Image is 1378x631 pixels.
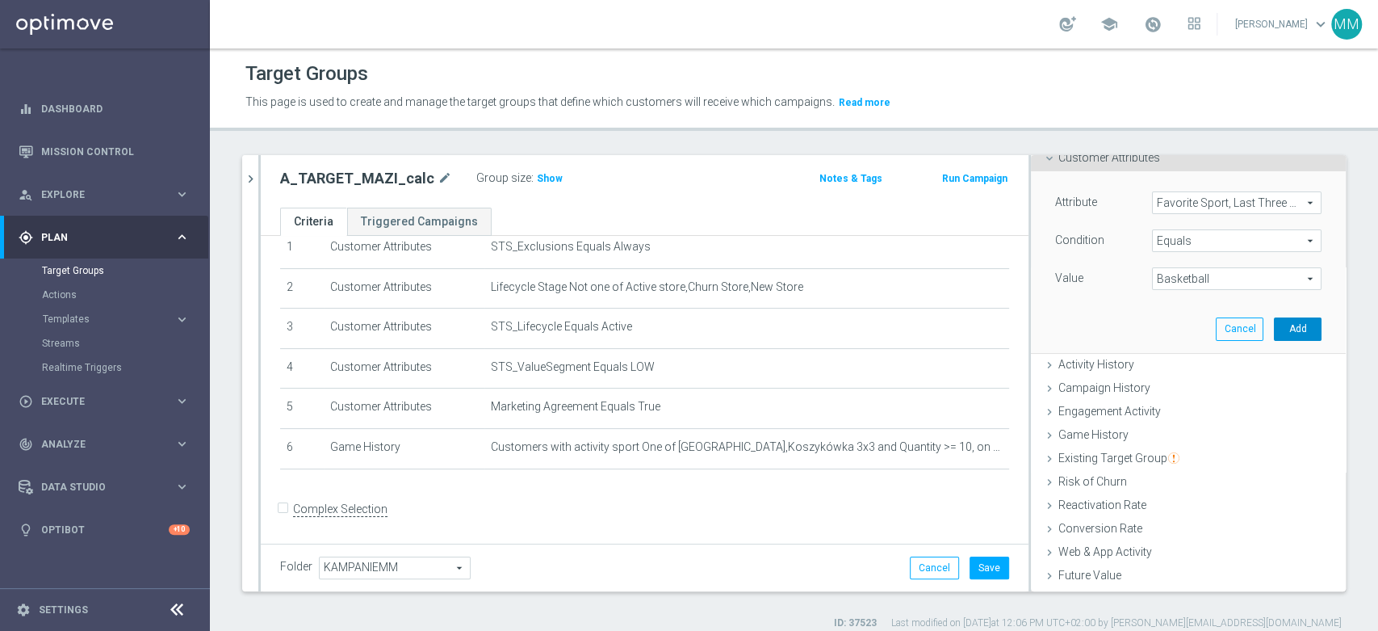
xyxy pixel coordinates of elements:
[19,187,33,202] i: person_search
[19,394,174,409] div: Execute
[19,394,33,409] i: play_circle_outline
[43,314,174,324] div: Templates
[18,188,191,201] button: person_search Explore keyboard_arrow_right
[837,94,892,111] button: Read more
[174,229,190,245] i: keyboard_arrow_right
[491,440,1003,454] span: Customers with activity sport One of [GEOGRAPHIC_DATA],Koszykówka 3x3 and Quantity >= 10, on this...
[41,190,174,200] span: Explore
[1058,405,1161,418] span: Engagement Activity
[42,313,191,326] button: Templates keyboard_arrow_right
[1058,569,1121,582] span: Future Value
[491,240,651,254] span: STS_Exclusions Equals Always
[18,524,191,536] div: lightbulb Optibot +10
[19,187,174,202] div: Explore
[280,560,312,574] label: Folder
[19,230,174,245] div: Plan
[280,389,324,429] td: 5
[1058,475,1127,488] span: Risk of Churn
[1233,12,1331,36] a: [PERSON_NAME]keyboard_arrow_down
[42,331,208,355] div: Streams
[243,171,258,187] i: chevron_right
[42,307,208,331] div: Templates
[280,268,324,309] td: 2
[280,169,434,188] h2: A_TARGET_MAZI_calc
[41,130,190,173] a: Mission Control
[1216,318,1263,340] button: Cancel
[174,312,190,327] i: keyboard_arrow_right
[1058,452,1179,465] span: Existing Target Group
[324,428,484,469] td: Game History
[970,557,1009,579] button: Save
[940,170,1009,187] button: Run Campaign
[537,173,563,184] span: Show
[1058,151,1160,164] span: Customer Attributes
[491,360,655,374] span: STS_ValueSegment Equals LOW
[19,130,190,173] div: Mission Control
[817,170,883,187] button: Notes & Tags
[174,187,190,202] i: keyboard_arrow_right
[19,437,33,452] i: track_changes
[438,169,452,188] i: mode_edit
[280,228,324,268] td: 1
[19,508,190,551] div: Optibot
[19,437,174,452] div: Analyze
[280,348,324,389] td: 4
[18,438,191,451] button: track_changes Analyze keyboard_arrow_right
[891,616,1342,630] label: Last modified on [DATE] at 12:06 PM UTC+02:00 by [PERSON_NAME][EMAIL_ADDRESS][DOMAIN_NAME]
[1055,196,1097,208] lable: Attribute
[41,397,174,406] span: Execute
[18,395,191,408] div: play_circle_outline Execute keyboard_arrow_right
[324,389,484,429] td: Customer Attributes
[491,280,803,294] span: Lifecycle Stage Not one of Active store,Churn Store,New Store
[19,523,33,537] i: lightbulb
[18,103,191,116] button: equalizer Dashboard
[245,95,835,108] span: This page is used to create and manage the target groups that define which customers will receive...
[1331,9,1362,40] div: MM
[1058,381,1150,394] span: Campaign History
[42,259,208,283] div: Target Groups
[245,62,368,86] h1: Target Groups
[19,230,33,245] i: gps_fixed
[1058,522,1142,535] span: Conversion Rate
[42,361,168,374] a: Realtime Triggers
[1058,428,1129,441] span: Game History
[18,145,191,158] button: Mission Control
[1055,233,1104,246] lable: Condition
[174,436,190,452] i: keyboard_arrow_right
[42,355,208,380] div: Realtime Triggers
[910,557,959,579] button: Cancel
[347,208,492,236] a: Triggered Campaigns
[242,155,258,203] button: chevron_right
[1312,15,1330,33] span: keyboard_arrow_down
[174,479,190,494] i: keyboard_arrow_right
[18,231,191,244] button: gps_fixed Plan keyboard_arrow_right
[1058,498,1146,511] span: Reactivation Rate
[280,208,347,236] a: Criteria
[1274,318,1321,340] button: Add
[324,268,484,309] td: Customer Attributes
[280,428,324,469] td: 6
[42,264,168,277] a: Target Groups
[476,171,531,185] label: Group size
[1058,358,1134,371] span: Activity History
[43,314,158,324] span: Templates
[18,481,191,494] button: Data Studio keyboard_arrow_right
[41,508,169,551] a: Optibot
[42,288,168,301] a: Actions
[280,309,324,349] td: 3
[324,348,484,389] td: Customer Attributes
[491,400,660,414] span: Marketing Agreement Equals True
[174,393,190,409] i: keyboard_arrow_right
[39,605,88,615] a: Settings
[42,283,208,307] div: Actions
[41,440,174,449] span: Analyze
[42,337,168,350] a: Streams
[19,102,33,116] i: equalizer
